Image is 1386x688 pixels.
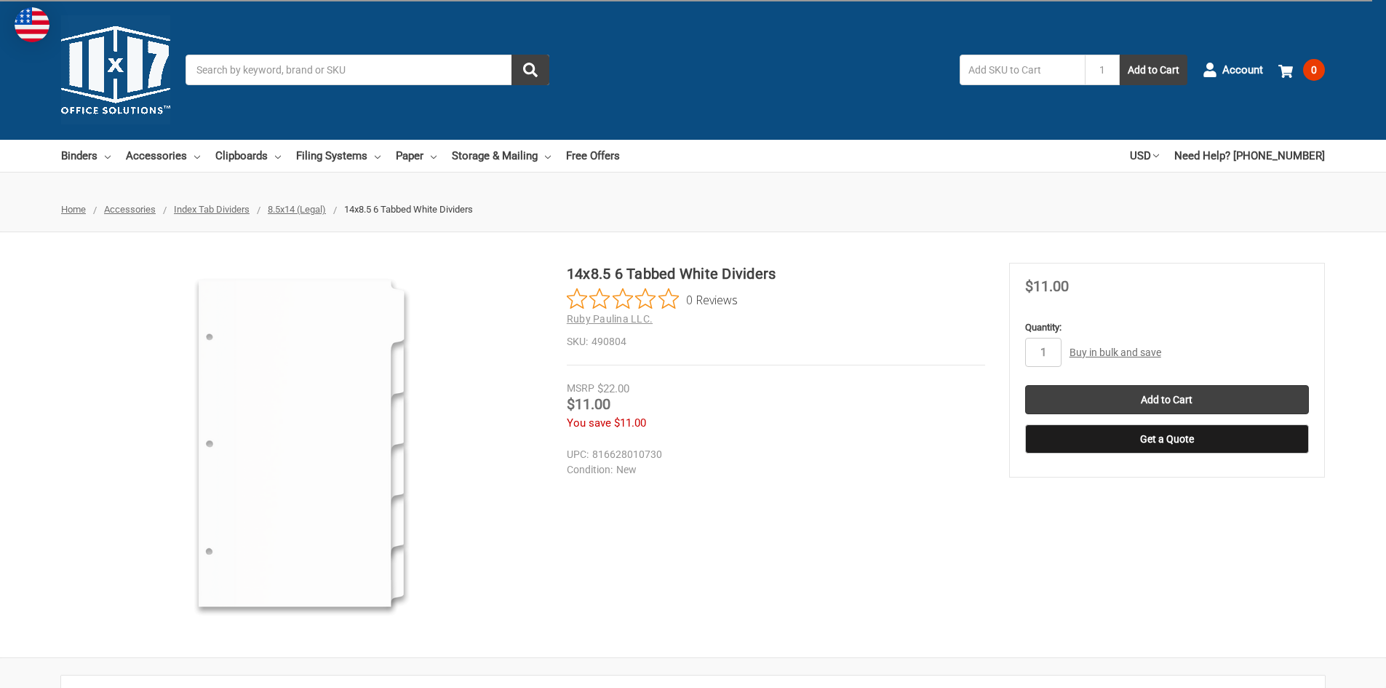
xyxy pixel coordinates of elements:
[15,7,49,42] img: duty and tax information for United States
[567,263,985,285] h1: 14x8.5 6 Tabbed White Dividers
[126,140,200,172] a: Accessories
[268,204,326,215] a: 8.5x14 (Legal)
[120,263,484,627] img: 14x8.5 6 Tabbed White Dividers
[567,416,611,430] span: You save
[186,55,549,85] input: Search by keyword, brand or SKU
[344,204,473,215] span: 14x8.5 6 Tabbed White Dividers
[567,334,985,349] dd: 490804
[1130,140,1159,172] a: USD
[396,140,437,172] a: Paper
[1120,55,1187,85] button: Add to Cart
[960,55,1085,85] input: Add SKU to Cart
[61,15,170,124] img: 11x17.com
[104,204,156,215] a: Accessories
[686,288,738,310] span: 0 Reviews
[1303,59,1325,81] span: 0
[567,288,738,310] button: Rated 0 out of 5 stars from 0 reviews. Jump to reviews.
[1025,277,1069,295] span: $11.00
[215,140,281,172] a: Clipboards
[566,140,620,172] a: Free Offers
[567,447,589,462] dt: UPC:
[1203,51,1263,89] a: Account
[1278,51,1325,89] a: 0
[61,140,111,172] a: Binders
[567,381,594,396] div: MSRP
[597,382,629,395] span: $22.00
[567,447,979,462] dd: 816628010730
[296,140,381,172] a: Filing Systems
[567,334,588,349] dt: SKU:
[567,462,613,478] dt: Condition:
[1025,320,1309,335] label: Quantity:
[567,462,979,478] dd: New
[174,204,250,215] a: Index Tab Dividers
[567,395,610,413] span: $11.00
[61,204,86,215] a: Home
[567,313,653,325] a: Ruby Paulina LLC.
[1174,140,1325,172] a: Need Help? [PHONE_NUMBER]
[1025,424,1309,454] button: Get a Quote
[614,416,646,430] span: $11.00
[1025,385,1309,414] input: Add to Cart
[1222,62,1263,79] span: Account
[1070,347,1161,358] a: Buy in bulk and save
[452,140,551,172] a: Storage & Mailing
